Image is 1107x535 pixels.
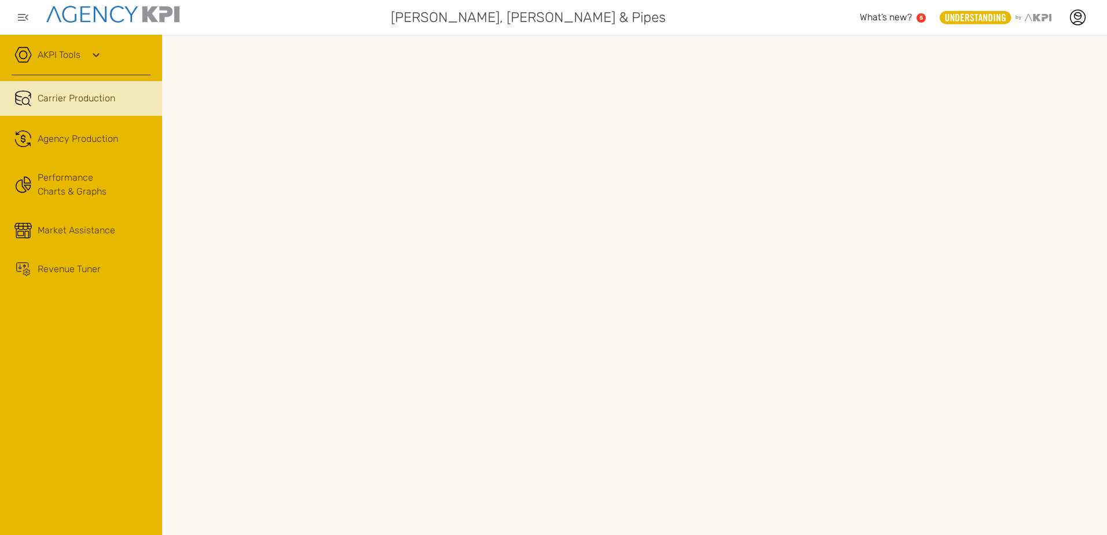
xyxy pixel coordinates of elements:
span: Revenue Tuner [38,262,101,276]
span: What’s new? [860,12,912,23]
span: [PERSON_NAME], [PERSON_NAME] & Pipes [391,7,666,28]
a: 5 [917,13,926,23]
img: agencykpi-logo-550x69-2d9e3fa8.png [46,6,179,23]
span: Agency Production [38,132,118,146]
a: AKPI Tools [38,48,80,62]
span: Carrier Production [38,91,115,105]
span: Market Assistance [38,223,115,237]
text: 5 [919,14,923,21]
